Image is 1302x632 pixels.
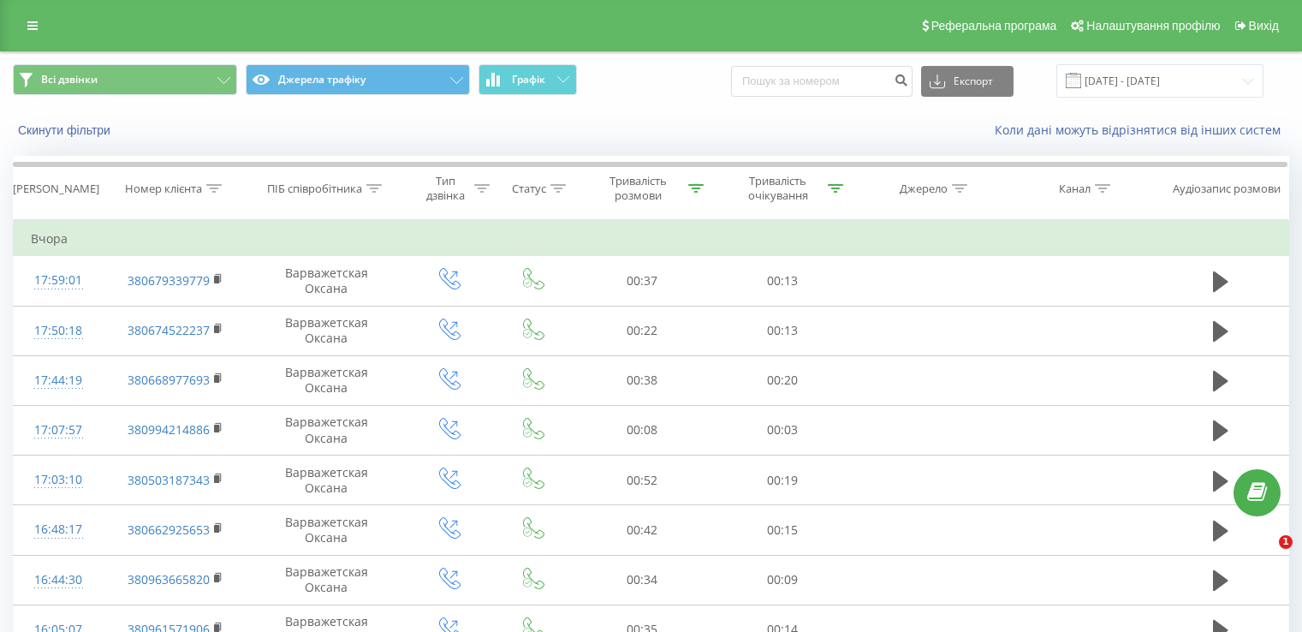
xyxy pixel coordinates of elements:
a: 380503187343 [128,472,210,488]
span: Графік [512,74,545,86]
td: 00:20 [712,355,852,405]
a: 380963665820 [128,571,210,587]
div: 17:59:01 [31,264,86,297]
span: Налаштування профілю [1086,19,1220,33]
button: Графік [479,64,577,95]
div: 17:07:57 [31,414,86,447]
td: Вчора [14,222,1289,256]
td: Варважетская Оксана [248,505,405,555]
div: 17:44:19 [31,364,86,397]
td: 00:38 [573,355,712,405]
td: Варважетская Оксана [248,405,405,455]
div: ПІБ співробітника [267,182,362,196]
td: 00:08 [573,405,712,455]
td: 00:52 [573,456,712,505]
td: 00:13 [712,256,852,306]
td: 00:19 [712,456,852,505]
span: Всі дзвінки [41,73,98,86]
div: 16:48:17 [31,513,86,546]
div: Канал [1059,182,1091,196]
div: Тип дзвінка [420,174,471,203]
a: 380662925653 [128,522,210,538]
td: 00:15 [712,505,852,555]
td: Варважетская Оксана [248,355,405,405]
div: [PERSON_NAME] [13,182,99,196]
button: Всі дзвінки [13,64,237,95]
div: Статус [512,182,546,196]
td: 00:42 [573,505,712,555]
td: 00:09 [712,555,852,605]
input: Пошук за номером [731,66,913,97]
a: Коли дані можуть відрізнятися вiд інших систем [995,122,1289,138]
iframe: Intercom live chat [1244,535,1285,576]
td: Варважетская Оксана [248,555,405,605]
td: 00:22 [573,306,712,355]
td: 00:03 [712,405,852,455]
div: 17:03:10 [31,463,86,497]
div: 17:50:18 [31,314,86,348]
td: 00:37 [573,256,712,306]
td: Варважетская Оксана [248,256,405,306]
td: Варважетская Оксана [248,306,405,355]
div: Тривалість розмови [592,174,684,203]
div: Джерело [900,182,948,196]
td: 00:34 [573,555,712,605]
td: 00:13 [712,306,852,355]
button: Скинути фільтри [13,122,119,138]
button: Експорт [921,66,1014,97]
a: 380668977693 [128,372,210,388]
div: Тривалість очікування [732,174,823,203]
span: 1 [1279,535,1293,549]
span: Реферальна програма [931,19,1057,33]
a: 380679339779 [128,272,210,289]
div: Номер клієнта [125,182,202,196]
div: Аудіозапис розмови [1173,182,1281,196]
a: 380994214886 [128,421,210,438]
div: 16:44:30 [31,563,86,597]
span: Вихід [1249,19,1279,33]
td: Варважетская Оксана [248,456,405,505]
a: 380674522237 [128,322,210,338]
button: Джерела трафіку [246,64,470,95]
